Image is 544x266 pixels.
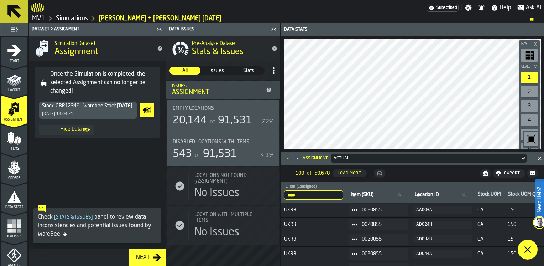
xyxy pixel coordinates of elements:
div: Menu Subscription [427,4,459,12]
label: button-toggle-Help [488,4,514,12]
a: logo-header [31,1,44,14]
label: button-toggle-Settings [462,4,475,11]
h2: Sub Title [192,39,266,46]
button: Minimize [293,155,302,162]
span: UKRB [284,207,343,213]
a: link-to-/wh/i/3ccf57d1-1e0c-4a81-a3bb-c2011c5f0d50 [32,15,45,22]
div: DropdownMenuValue-b946a619-2eec-4834-9eef-cdbe8753361b [334,156,517,161]
div: Check panel to review data inconsistencies and potential issues found by WareBee. [38,213,157,239]
div: DropdownMenuValue-b946a619-2eec-4834-9eef-cdbe8753361b[DATE] 14:04:21 [39,101,137,119]
span: 100 [295,170,304,176]
div: No Issues [194,187,239,200]
div: ButtonLoadMore-Load More-Prev-First-Last [290,168,372,179]
div: Load More [335,171,364,176]
span: [ [54,215,56,220]
a: toggle-dataset-table-Hide Data [39,125,94,135]
button: button-Load More [333,169,367,177]
span: label [351,192,373,198]
div: stat-Disabled locations with Items [167,133,279,166]
div: Issues: [172,83,263,88]
span: 50,678 [314,170,330,176]
div: [DATE] 14:04:21 [42,112,73,117]
span: Assignment [1,118,27,122]
span: UKRB [284,222,343,227]
label: button-toggle-Toggle Full Menu [1,25,27,35]
button: button-Next [129,249,166,266]
span: 0020855 [362,207,402,213]
span: 91,531 [218,115,252,126]
li: menu Heatmaps [1,212,27,241]
div: Data Issues [168,27,269,32]
input: label [349,190,408,200]
div: alert-Once the Simulation is completed, the selected Assignment can no longer be changed! [35,67,160,138]
li: menu Data Stats [1,183,27,211]
div: Stock-GBR12349 - Warebee Stock [DATE].csv-2025-09-09 [42,103,169,109]
span: Subscribed [436,5,457,10]
header: Data Stats [281,23,544,36]
span: 0020855 [362,222,402,227]
label: button-switch-multi-Issues [201,66,232,75]
span: Hide Data [42,126,82,133]
span: of [307,170,312,176]
span: Empty locations [173,106,214,111]
nav: Breadcrumb [31,14,541,23]
a: link-to-/wh/i/3ccf57d1-1e0c-4a81-a3bb-c2011c5f0d50/settings/billing [427,4,459,12]
div: stat-Locations not found (Assignment) [167,167,279,205]
div: DropdownMenuValue-b946a619-2eec-4834-9eef-cdbe8753361b [42,103,134,109]
div: title-Stats & Issues [166,36,280,61]
button: Maximize [284,155,293,162]
header: Data Issues [166,23,280,36]
div: Dataset > Assignment [30,27,154,32]
div: Title [194,212,265,223]
span: Stats & Issues [192,46,244,58]
div: button-toolbar-Show Data [137,102,156,119]
header: Dataset > Assignment [29,23,166,36]
div: Assignment [303,156,328,161]
div: Data Stats [283,27,413,32]
li: menu Start [1,37,27,65]
span: ] [91,215,93,220]
iframe: Chat Widget [385,11,544,266]
div: Once the Simulation is completed, the selected Assignment can no longer be changed! [50,70,157,96]
span: Start [1,59,27,63]
h2: Sub Title [54,39,151,46]
span: Data Stats [1,205,27,209]
li: menu Assignment [1,95,27,124]
label: button-toggle-Ask AI [514,4,544,12]
span: Items [1,147,27,151]
div: < 1% [261,151,274,160]
div: Title [194,173,274,184]
span: Help [499,4,511,12]
div: stat-Empty locations [167,100,279,133]
span: Assignment [54,46,98,58]
span: 91,531 [203,149,237,159]
div: Title [173,106,265,111]
label: button-toggle-Close me [269,25,279,34]
li: menu Orders [1,154,27,182]
div: 543 [173,148,192,160]
div: stat-Location with multiple Items [167,206,279,245]
div: thumb [233,67,264,75]
label: button-switch-multi-Stats [233,66,265,75]
div: title-Assignment [29,36,166,61]
div: thumb [201,67,232,75]
div: Title [173,139,274,145]
span: Locations not found (Assignment) [194,173,265,184]
span: Heatmaps [1,235,27,239]
button: button- [374,169,385,178]
div: thumb [169,67,200,75]
div: Next [133,253,153,262]
div: Title [173,106,274,111]
label: Show Data [137,102,156,119]
label: button-toggle-Close me [154,25,164,34]
li: menu Layout [1,66,27,94]
div: 22% [262,118,274,126]
span: Location with multiple Items [194,212,265,223]
div: Title [194,173,265,184]
div: Assignment [172,88,263,96]
span: Orders [1,176,27,180]
label: Need Help? [535,180,543,220]
label: button-switch-multi-All [169,66,201,75]
div: Title [173,139,265,145]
